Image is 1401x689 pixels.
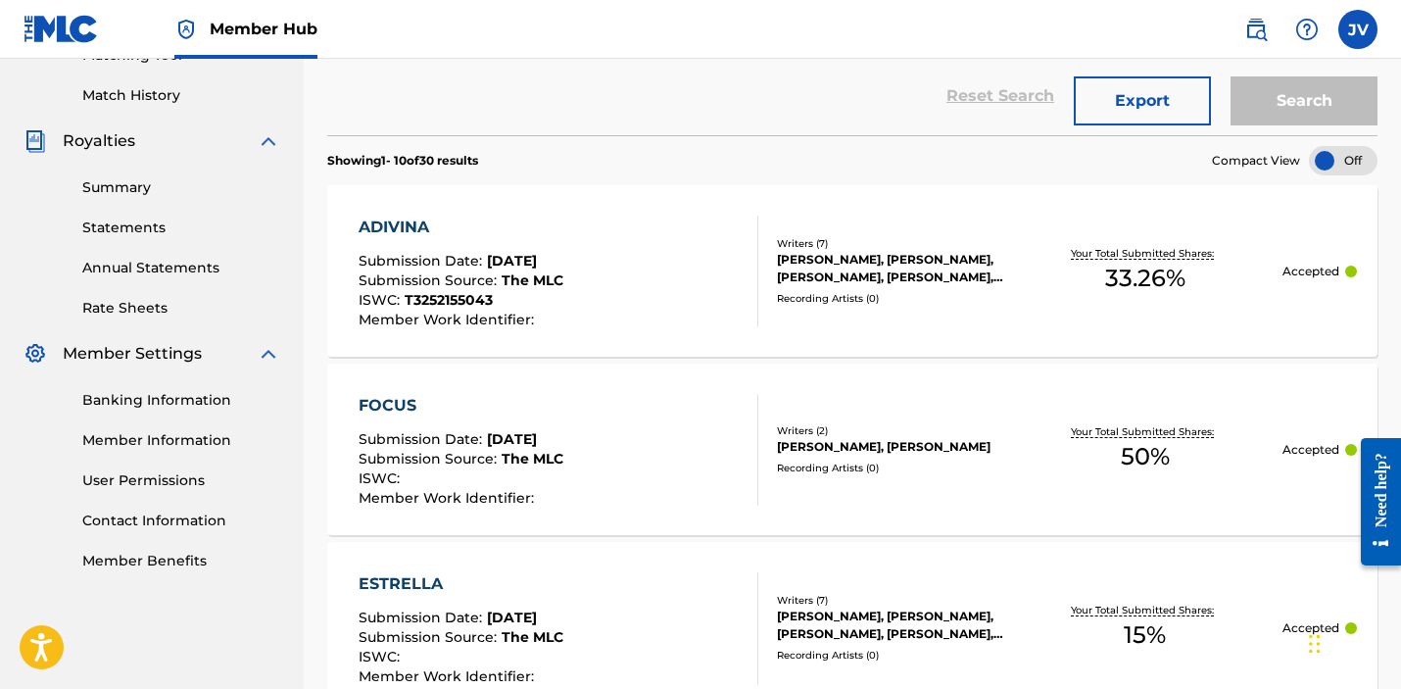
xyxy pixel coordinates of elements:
[359,572,563,596] div: ESTRELLA
[777,251,1008,286] div: [PERSON_NAME], [PERSON_NAME], [PERSON_NAME], [PERSON_NAME], [PERSON_NAME] [PERSON_NAME], [PERSON_...
[777,608,1008,643] div: [PERSON_NAME], [PERSON_NAME], [PERSON_NAME], [PERSON_NAME], [PERSON_NAME], [PERSON_NAME], [PERSON...
[359,311,539,328] span: Member Work Identifier :
[1121,439,1170,474] span: 50 %
[82,177,280,198] a: Summary
[777,236,1008,251] div: Writers ( 7 )
[82,258,280,278] a: Annual Statements
[777,593,1008,608] div: Writers ( 7 )
[359,216,563,239] div: ADIVINA
[210,18,317,40] span: Member Hub
[502,628,563,646] span: The MLC
[1124,617,1166,653] span: 15 %
[359,450,502,468] span: Submission Source :
[777,438,1008,456] div: [PERSON_NAME], [PERSON_NAME]
[777,648,1008,663] div: Recording Artists ( 0 )
[257,342,280,366] img: expand
[63,129,135,153] span: Royalties
[82,551,280,571] a: Member Benefits
[1071,424,1219,439] p: Your Total Submitted Shares:
[359,489,539,507] span: Member Work Identifier :
[327,364,1377,535] a: FOCUSSubmission Date:[DATE]Submission Source:The MLCISWC:Member Work Identifier:Writers (2)[PERSO...
[1212,152,1300,170] span: Compact View
[1282,619,1339,637] p: Accepted
[1282,263,1339,280] p: Accepted
[359,469,405,487] span: ISWC :
[82,390,280,411] a: Banking Information
[1287,10,1327,49] div: Help
[1071,603,1219,617] p: Your Total Submitted Shares:
[1074,76,1211,125] button: Export
[327,185,1377,357] a: ADIVINASubmission Date:[DATE]Submission Source:The MLCISWC:T3252155043Member Work Identifier:Writ...
[1071,246,1219,261] p: Your Total Submitted Shares:
[777,461,1008,475] div: Recording Artists ( 0 )
[1282,441,1339,459] p: Accepted
[1105,261,1185,296] span: 33.26 %
[1303,595,1401,689] iframe: Chat Widget
[24,129,47,153] img: Royalties
[82,218,280,238] a: Statements
[487,609,537,626] span: [DATE]
[174,18,198,41] img: Top Rightsholder
[487,430,537,448] span: [DATE]
[82,511,280,531] a: Contact Information
[1244,18,1268,41] img: search
[359,291,405,309] span: ISWC :
[777,423,1008,438] div: Writers ( 2 )
[487,252,537,270] span: [DATE]
[82,298,280,319] a: Rate Sheets
[777,291,1008,306] div: Recording Artists ( 0 )
[359,648,405,665] span: ISWC :
[359,430,487,448] span: Submission Date :
[1236,10,1276,49] a: Public Search
[24,342,47,366] img: Member Settings
[359,394,563,418] div: FOCUS
[405,291,493,309] span: T3252155043
[359,252,487,270] span: Submission Date :
[63,342,202,366] span: Member Settings
[359,628,502,646] span: Submission Source :
[1346,421,1401,583] iframe: Resource Center
[359,667,539,685] span: Member Work Identifier :
[1295,18,1319,41] img: help
[1338,10,1377,49] div: User Menu
[82,85,280,106] a: Match History
[24,15,99,43] img: MLC Logo
[502,271,563,289] span: The MLC
[359,609,487,626] span: Submission Date :
[82,470,280,491] a: User Permissions
[257,129,280,153] img: expand
[1309,615,1321,673] div: Drag
[82,430,280,451] a: Member Information
[327,152,478,170] p: Showing 1 - 10 of 30 results
[502,450,563,468] span: The MLC
[359,271,502,289] span: Submission Source :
